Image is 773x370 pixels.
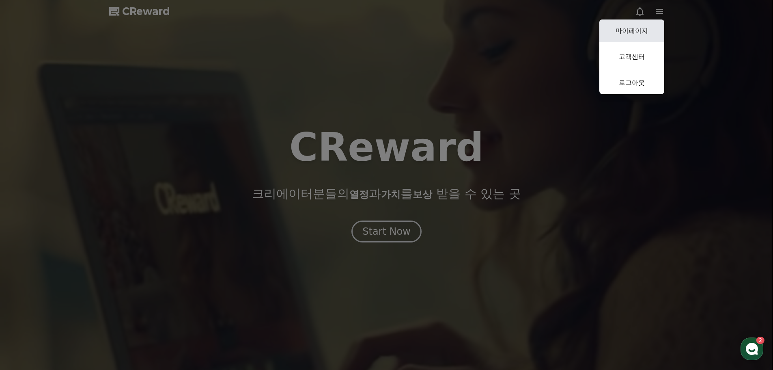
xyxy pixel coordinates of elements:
span: 설정 [125,270,135,276]
a: 홈 [2,257,54,278]
a: 2대화 [54,257,105,278]
a: 마이페이지 [599,19,664,42]
span: 2 [82,257,85,264]
a: 로그아웃 [599,71,664,94]
a: 고객센터 [599,45,664,68]
button: 마이페이지 고객센터 로그아웃 [599,19,664,94]
span: 대화 [74,270,84,277]
a: 설정 [105,257,156,278]
span: 홈 [26,270,30,276]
